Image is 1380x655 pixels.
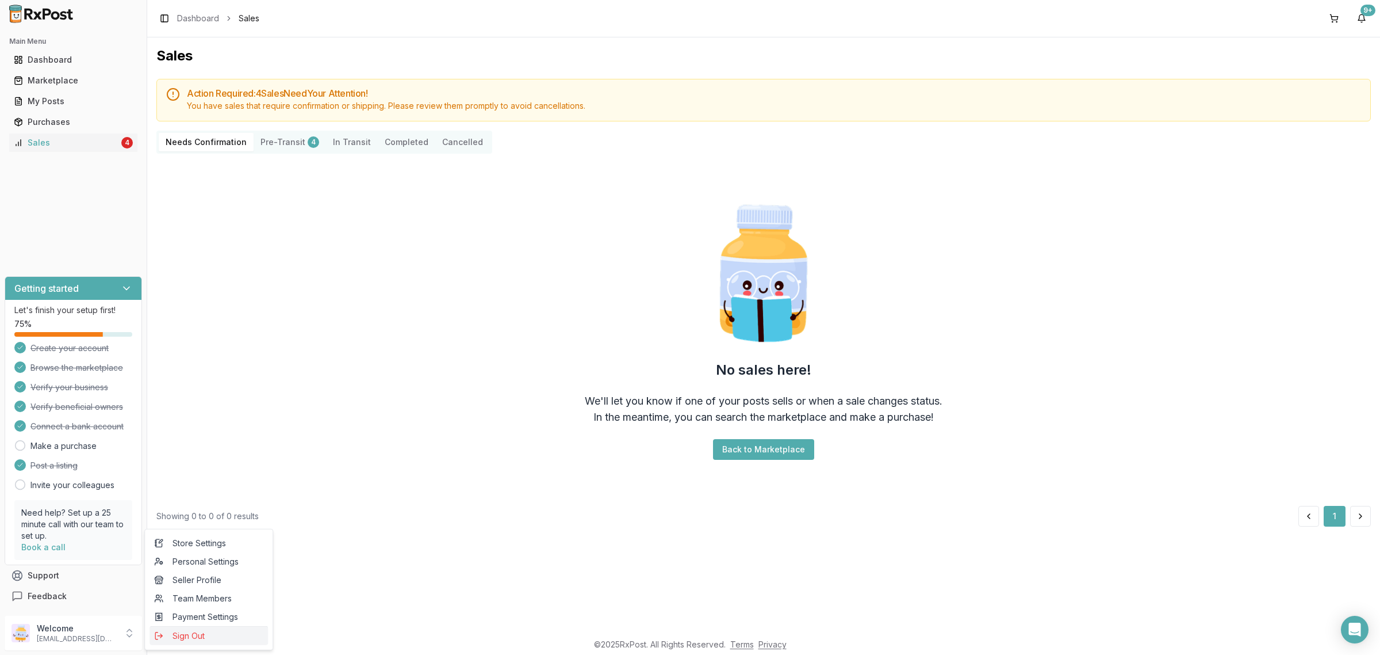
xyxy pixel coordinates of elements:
[14,54,133,66] div: Dashboard
[149,553,268,571] a: Personal Settings
[156,511,259,522] div: Showing 0 to 0 of 0 results
[9,37,137,46] h2: Main Menu
[30,362,123,374] span: Browse the marketplace
[5,92,142,111] button: My Posts
[5,5,78,23] img: RxPost Logo
[758,639,787,649] a: Privacy
[9,70,137,91] a: Marketplace
[308,136,319,148] div: 4
[713,439,814,460] button: Back to Marketplace
[28,591,67,602] span: Feedback
[30,460,78,471] span: Post a listing
[154,611,263,623] span: Payment Settings
[21,542,66,552] a: Book a call
[149,589,268,608] a: Team Members
[149,608,268,626] a: Payment Settings
[1341,616,1368,643] div: Open Intercom Messenger
[30,421,124,432] span: Connect a bank account
[1352,9,1371,28] button: 9+
[30,479,114,491] a: Invite your colleagues
[177,13,219,24] a: Dashboard
[21,507,125,542] p: Need help? Set up a 25 minute call with our team to set up.
[154,538,263,549] span: Store Settings
[1324,506,1345,527] button: 1
[254,133,326,151] button: Pre-Transit
[154,556,263,568] span: Personal Settings
[239,13,259,24] span: Sales
[5,565,142,586] button: Support
[177,13,259,24] nav: breadcrumb
[14,137,119,148] div: Sales
[14,116,133,128] div: Purchases
[9,112,137,132] a: Purchases
[14,281,79,295] h3: Getting started
[9,49,137,70] a: Dashboard
[30,440,97,452] a: Make a purchase
[730,639,754,649] a: Terms
[5,51,142,69] button: Dashboard
[585,393,942,409] div: We'll let you know if one of your posts sells or when a sale changes status.
[5,134,142,152] button: Sales4
[9,132,137,153] a: Sales4
[156,47,1371,65] h1: Sales
[14,304,132,316] p: Let's finish your setup first!
[149,571,268,589] a: Seller Profile
[378,133,435,151] button: Completed
[37,623,117,634] p: Welcome
[149,534,268,553] a: Store Settings
[14,318,32,330] span: 75 %
[326,133,378,151] button: In Transit
[9,91,137,112] a: My Posts
[154,630,263,642] span: Sign Out
[1360,5,1375,16] div: 9+
[716,361,811,379] h2: No sales here!
[5,113,142,131] button: Purchases
[14,96,133,107] div: My Posts
[159,133,254,151] button: Needs Confirmation
[14,75,133,86] div: Marketplace
[11,624,30,642] img: User avatar
[187,89,1361,98] h5: Action Required: 4 Sale s Need Your Attention!
[30,342,109,354] span: Create your account
[37,634,117,643] p: [EMAIL_ADDRESS][DOMAIN_NAME]
[121,137,133,148] div: 4
[690,200,837,347] img: Smart Pill Bottle
[5,71,142,90] button: Marketplace
[154,574,263,586] span: Seller Profile
[187,100,1361,112] div: You have sales that require confirmation or shipping. Please review them promptly to avoid cancel...
[154,593,263,604] span: Team Members
[593,409,934,425] div: In the meantime, you can search the marketplace and make a purchase!
[30,382,108,393] span: Verify your business
[30,401,123,413] span: Verify beneficial owners
[5,586,142,607] button: Feedback
[435,133,490,151] button: Cancelled
[149,626,268,645] button: Sign Out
